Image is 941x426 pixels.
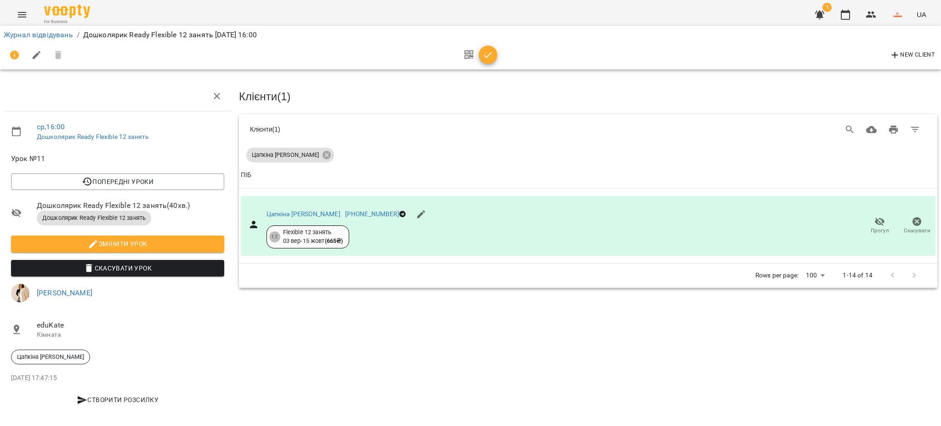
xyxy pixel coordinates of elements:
span: Цапкiна [PERSON_NAME] [246,151,324,159]
button: Фільтр [904,119,926,141]
button: Попередні уроки [11,173,224,190]
span: Дошколярик Ready Flexible 12 занять [37,214,151,222]
span: New Client [890,50,935,61]
img: 86f377443daa486b3a215227427d088a.png [891,8,904,21]
button: Змінити урок [11,236,224,252]
div: Цапкiна [PERSON_NAME] [246,148,334,162]
span: Змінити урок [18,238,217,249]
span: Прогул [871,227,889,235]
p: Кімната [37,330,224,340]
img: fdd027e441a0c5173205924c3f4c3b57.jpg [11,284,29,302]
nav: breadcrumb [4,29,937,40]
h3: Клієнти ( 1 ) [239,91,937,103]
span: UA [917,10,926,19]
button: Друк [883,119,905,141]
span: Урок №11 [11,153,224,164]
span: For Business [44,19,90,25]
button: New Client [887,48,937,63]
span: 1 [822,3,832,12]
button: Створити розсилку [11,391,224,408]
div: ПІБ [241,170,251,181]
li: / [77,29,79,40]
b: ( 665 ₴ ) [325,237,343,244]
button: Завантажити CSV [861,119,883,141]
img: Voopty Logo [44,5,90,18]
div: Sort [241,170,251,181]
button: Search [839,119,861,141]
span: Цапкiна [PERSON_NAME] [11,353,90,361]
button: Прогул [861,213,898,239]
p: Rows per page: [755,271,799,280]
div: 100 [802,269,828,282]
p: 1-14 of 14 [843,271,872,280]
span: Дошколярик Ready Flexible 12 занять ( 40 хв. ) [37,200,224,211]
div: Table Toolbar [239,115,937,144]
a: [PHONE_NUMBER] [345,210,399,218]
button: Скасувати Урок [11,260,224,276]
div: Цапкiна [PERSON_NAME] [11,350,90,364]
div: Flexible 12 занять 03 вер - 15 жовт [283,228,343,245]
span: Скасувати [904,227,930,235]
span: Створити розсилку [15,394,221,405]
span: Скасувати Урок [18,263,217,274]
div: 12 [269,231,280,242]
p: [DATE] 17:47:15 [11,374,224,383]
a: Дошколярик Ready Flexible 12 занять [37,133,148,140]
div: Клієнти ( 1 ) [250,125,560,134]
span: Попередні уроки [18,176,217,187]
button: Menu [11,4,33,26]
a: ср , 16:00 [37,122,65,131]
a: [PERSON_NAME] [37,288,92,297]
span: ПІБ [241,170,935,181]
p: Дошколярик Ready Flexible 12 занять [DATE] 16:00 [83,29,257,40]
button: Скасувати [898,213,935,239]
a: Журнал відвідувань [4,30,73,39]
span: eduKate [37,320,224,331]
a: Цапкiна [PERSON_NAME] [266,210,340,218]
button: UA [913,6,930,23]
